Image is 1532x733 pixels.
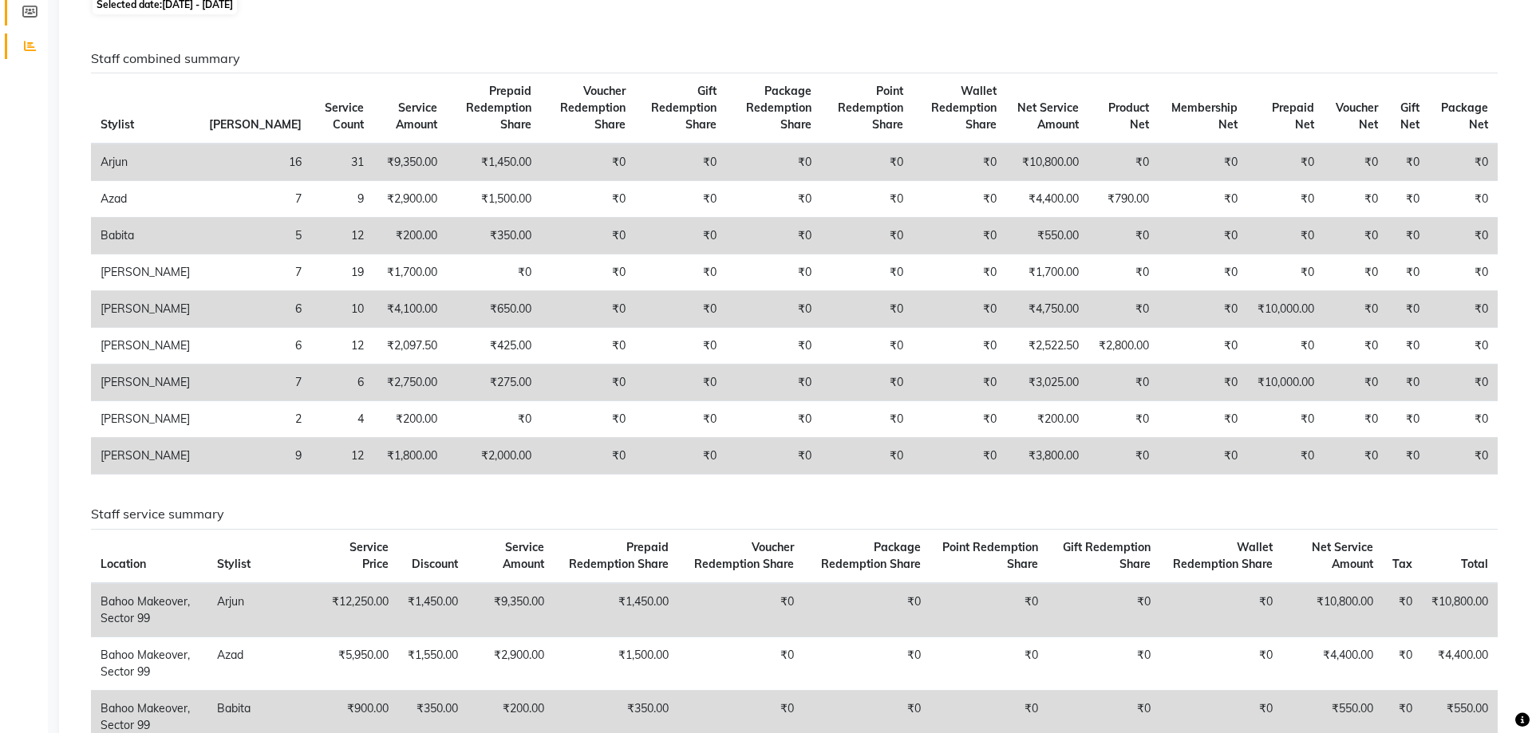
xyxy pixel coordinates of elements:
td: ₹0 [1088,218,1159,254]
td: ₹0 [726,218,821,254]
td: ₹0 [1324,291,1388,328]
td: ₹10,800.00 [1282,583,1383,637]
td: [PERSON_NAME] [91,291,199,328]
td: ₹0 [1159,218,1246,254]
td: ₹5,950.00 [316,636,398,690]
span: Voucher Redemption Share [560,84,626,132]
td: ₹550.00 [1006,218,1088,254]
td: Bahoo Makeover, Sector 99 [91,636,207,690]
td: ₹0 [1088,365,1159,401]
td: ₹0 [1048,583,1161,637]
td: 6 [199,328,311,365]
td: ₹0 [1088,401,1159,438]
td: Azad [207,636,316,690]
td: 31 [311,144,373,181]
td: ₹4,750.00 [1006,291,1088,328]
td: ₹0 [726,254,821,291]
span: Gift Redemption Share [1063,540,1151,571]
td: ₹0 [1383,583,1422,637]
td: 7 [199,254,311,291]
td: ₹0 [804,583,930,637]
td: ₹0 [1247,218,1324,254]
td: ₹0 [1388,401,1428,438]
td: 7 [199,181,311,218]
td: ₹275.00 [447,365,541,401]
td: ₹0 [1247,401,1324,438]
td: ₹0 [821,144,914,181]
td: ₹790.00 [1088,181,1159,218]
td: ₹0 [1159,254,1246,291]
td: ₹0 [913,328,1006,365]
span: Wallet Redemption Share [931,84,997,132]
td: Arjun [207,583,316,637]
td: ₹2,750.00 [373,365,447,401]
td: ₹10,800.00 [1006,144,1088,181]
span: Stylist [101,117,134,132]
span: Prepaid Redemption Share [466,84,531,132]
td: ₹0 [1324,438,1388,475]
td: ₹0 [1388,144,1428,181]
span: Product Net [1108,100,1149,132]
td: ₹0 [541,291,635,328]
td: ₹2,900.00 [373,181,447,218]
td: 6 [199,291,311,328]
td: ₹0 [930,583,1048,637]
td: ₹0 [821,181,914,218]
td: ₹9,350.00 [468,583,554,637]
span: Prepaid Net [1272,100,1314,132]
td: [PERSON_NAME] [91,401,199,438]
td: ₹0 [447,401,541,438]
td: 6 [311,365,373,401]
td: ₹0 [541,401,635,438]
td: ₹0 [726,181,821,218]
span: Wallet Redemption Share [1173,540,1273,571]
span: Discount [412,557,458,571]
td: ₹200.00 [1006,401,1088,438]
td: ₹0 [635,365,726,401]
td: ₹0 [913,218,1006,254]
td: ₹1,550.00 [398,636,468,690]
td: ₹0 [1324,144,1388,181]
td: ₹12,250.00 [316,583,398,637]
td: ₹0 [821,365,914,401]
span: Package Redemption Share [821,540,921,571]
td: ₹0 [726,401,821,438]
td: ₹0 [913,291,1006,328]
td: ₹0 [635,401,726,438]
td: ₹2,800.00 [1088,328,1159,365]
span: Membership Net [1171,100,1238,132]
td: ₹1,450.00 [554,583,678,637]
td: ₹10,000.00 [1247,365,1324,401]
td: [PERSON_NAME] [91,365,199,401]
h6: Staff service summary [91,506,1498,522]
td: ₹2,000.00 [447,438,541,475]
td: ₹0 [1159,181,1246,218]
span: Voucher Net [1336,100,1378,132]
td: [PERSON_NAME] [91,438,199,475]
td: ₹0 [913,181,1006,218]
td: 12 [311,328,373,365]
td: ₹0 [541,328,635,365]
td: ₹0 [726,438,821,475]
td: ₹0 [1160,583,1281,637]
td: ₹0 [913,144,1006,181]
td: ₹1,450.00 [398,583,468,637]
td: ₹0 [913,365,1006,401]
td: ₹0 [1088,144,1159,181]
span: Point Redemption Share [838,84,903,132]
td: 7 [199,365,311,401]
td: ₹0 [1388,254,1428,291]
td: ₹200.00 [373,401,447,438]
td: ₹2,900.00 [468,636,554,690]
td: ₹0 [1429,254,1498,291]
span: Package Redemption Share [746,84,811,132]
td: ₹0 [1247,144,1324,181]
td: ₹0 [1388,328,1428,365]
td: ₹0 [541,254,635,291]
td: ₹0 [1159,401,1246,438]
span: Location [101,557,146,571]
td: ₹0 [1324,218,1388,254]
td: ₹4,400.00 [1006,181,1088,218]
td: ₹650.00 [447,291,541,328]
td: ₹0 [635,438,726,475]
